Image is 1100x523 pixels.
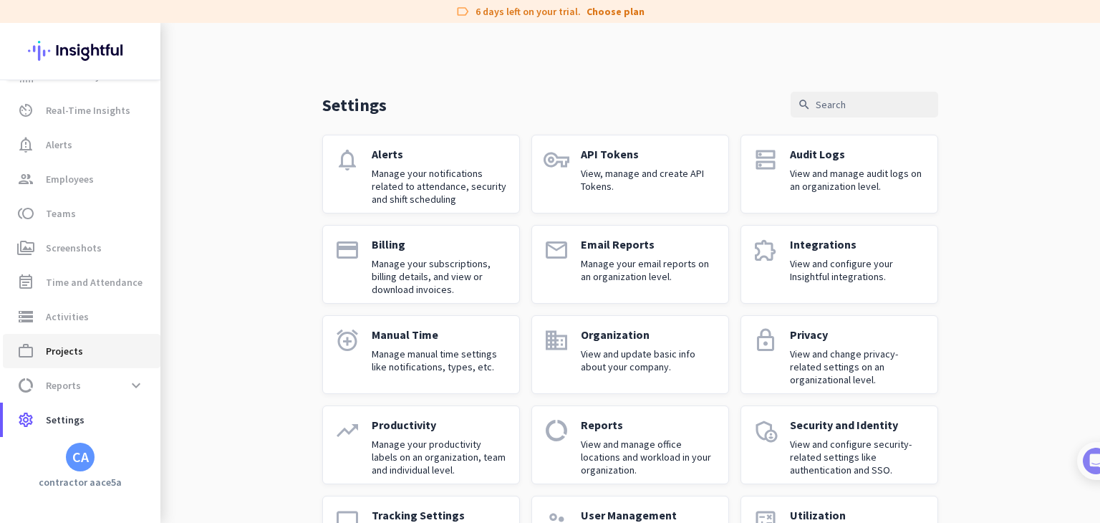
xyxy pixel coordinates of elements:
img: Profile image for Tamara [51,150,74,173]
i: av_timer [17,102,34,119]
span: Activities [46,308,89,325]
i: dns [753,147,778,173]
p: Organization [581,327,717,342]
p: 4 steps [14,188,51,203]
span: Settings [46,411,85,428]
p: About 10 minutes [183,188,272,203]
p: Settings [322,94,387,116]
span: Real-Time Insights [46,102,130,119]
a: admin_panel_settingsSecurity and IdentityView and configure security-related settings like authen... [740,406,938,484]
a: Choose plan [587,4,645,19]
div: You're just a few steps away from completing the essential app setup [20,107,266,141]
i: storage [17,308,34,325]
button: Help [143,423,215,480]
i: payment [334,237,360,263]
div: It's time to add your employees! This is crucial since Insightful will start collecting their act... [55,273,249,333]
i: toll [17,205,34,222]
div: Add employees [55,249,243,264]
a: notification_importantAlerts [3,128,160,162]
a: data_usageReportsView and manage office locations and workload in your organization. [531,406,729,484]
span: Projects [46,342,83,360]
i: notifications [334,147,360,173]
button: expand_more [123,373,149,398]
span: Reports [46,377,81,394]
span: Tasks [235,459,266,469]
a: settingsSettings [3,403,160,437]
button: Messages [72,423,143,480]
a: emailEmail ReportsManage your email reports on an organization level. [531,225,729,304]
span: Messages [83,459,132,469]
a: work_outlineProjects [3,334,160,368]
p: Manage your email reports on an organization level. [581,257,717,283]
span: Home [21,459,50,469]
a: lockPrivacyView and change privacy-related settings on an organizational level. [740,315,938,394]
i: data_usage [17,377,34,394]
p: View and manage office locations and workload in your organization. [581,438,717,476]
p: User Management [581,508,717,522]
input: Search [791,92,938,117]
div: 🎊 Welcome to Insightful! 🎊 [20,55,266,107]
p: Integrations [790,237,926,251]
div: CA [72,450,89,464]
p: Security and Identity [790,418,926,432]
p: Audit Logs [790,147,926,161]
a: perm_mediaScreenshots [3,231,160,265]
i: extension [753,237,778,263]
p: View and update basic info about your company. [581,347,717,373]
i: alarm_add [334,327,360,353]
p: Manage your productivity labels on an organization, team and individual level. [372,438,508,476]
a: event_noteTime and Attendance [3,265,160,299]
a: paymentBillingManage your subscriptions, billing details, and view or download invoices. [322,225,520,304]
a: trending_upProductivityManage your productivity labels on an organization, team and individual le... [322,406,520,484]
span: Time and Attendance [46,274,143,291]
a: domainOrganizationView and update basic info about your company. [531,315,729,394]
p: Privacy [790,327,926,342]
p: View and change privacy-related settings on an organizational level. [790,347,926,386]
a: tollTeams [3,196,160,231]
p: Email Reports [581,237,717,251]
p: Productivity [372,418,508,432]
i: domain [544,327,569,353]
p: API Tokens [581,147,717,161]
i: lock [753,327,778,353]
p: Tracking Settings [372,508,508,522]
p: Manual Time [372,327,508,342]
i: notification_important [17,136,34,153]
i: event_note [17,274,34,291]
div: Close [251,6,277,32]
span: Employees [46,171,94,188]
i: settings [17,411,34,428]
a: vpn_keyAPI TokensView, manage and create API Tokens. [531,135,729,213]
span: Help [168,459,190,469]
button: Tasks [215,423,286,480]
i: group [17,171,34,188]
a: groupEmployees [3,162,160,196]
p: Alerts [372,147,508,161]
i: perm_media [17,239,34,256]
div: [PERSON_NAME] from Insightful [79,154,236,168]
span: Alerts [46,136,72,153]
a: notificationsAlertsManage your notifications related to attendance, security and shift scheduling [322,135,520,213]
i: data_usage [544,418,569,443]
i: work_outline [17,342,34,360]
button: Add your employees [55,345,193,373]
i: search [798,98,811,111]
a: data_usageReportsexpand_more [3,368,160,403]
div: 1Add employees [26,244,260,267]
p: View, manage and create API Tokens. [581,167,717,193]
a: alarm_addManual TimeManage manual time settings like notifications, types, etc. [322,315,520,394]
p: Utilization [790,508,926,522]
a: extensionIntegrationsView and configure your Insightful integrations. [740,225,938,304]
span: Teams [46,205,76,222]
i: label [455,4,470,19]
div: Initial tracking settings and how to edit them [55,413,243,441]
p: View and manage audit logs on an organization level. [790,167,926,193]
i: email [544,237,569,263]
a: storageActivities [3,299,160,334]
p: Manage your subscriptions, billing details, and view or download invoices. [372,257,508,296]
p: View and configure your Insightful integrations. [790,257,926,283]
p: Manage your notifications related to attendance, security and shift scheduling [372,167,508,206]
i: admin_panel_settings [753,418,778,443]
a: av_timerReal-Time Insights [3,93,160,128]
p: Billing [372,237,508,251]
